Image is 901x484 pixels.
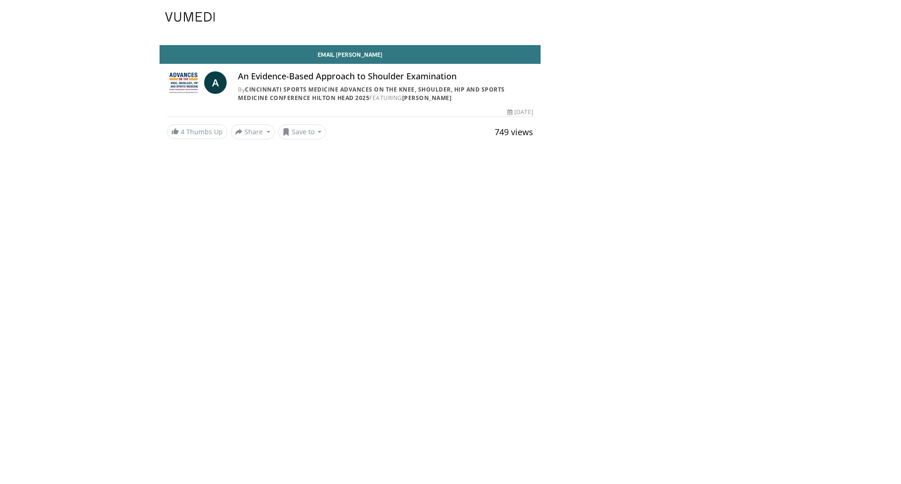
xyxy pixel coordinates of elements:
[495,126,533,138] span: 749 views
[231,124,275,139] button: Share
[181,127,184,136] span: 4
[160,45,541,64] a: Email [PERSON_NAME]
[167,124,227,139] a: 4 Thumbs Up
[402,94,452,102] a: [PERSON_NAME]
[238,85,533,102] div: By FEATURING
[167,71,200,94] img: Cincinnati Sports Medicine Advances on the Knee, Shoulder, Hip and Sports Medicine Conference Hil...
[507,108,533,116] div: [DATE]
[278,124,326,139] button: Save to
[238,71,533,82] h4: An Evidence-Based Approach to Shoulder Examination
[238,85,505,102] a: Cincinnati Sports Medicine Advances on the Knee, Shoulder, Hip and Sports Medicine Conference Hil...
[165,12,215,22] img: VuMedi Logo
[204,71,227,94] a: A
